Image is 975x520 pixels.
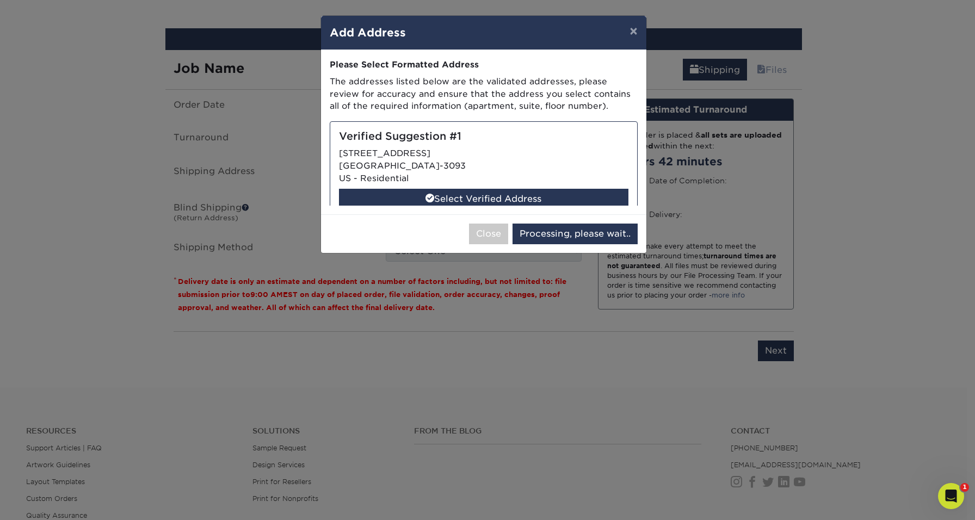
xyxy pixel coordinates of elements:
[938,483,964,509] iframe: Intercom live chat
[339,189,628,209] div: Select Verified Address
[339,131,628,143] h5: Verified Suggestion #1
[960,483,969,492] span: 1
[513,224,638,244] button: Processing, please wait..
[330,76,638,113] p: The addresses listed below are the validated addresses, please review for accuracy and ensure tha...
[330,24,638,41] h4: Add Address
[330,121,638,219] div: [STREET_ADDRESS] [GEOGRAPHIC_DATA]-3093 US - Residential
[621,16,646,46] button: ×
[330,59,638,71] div: Please Select Formatted Address
[469,224,508,244] button: Close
